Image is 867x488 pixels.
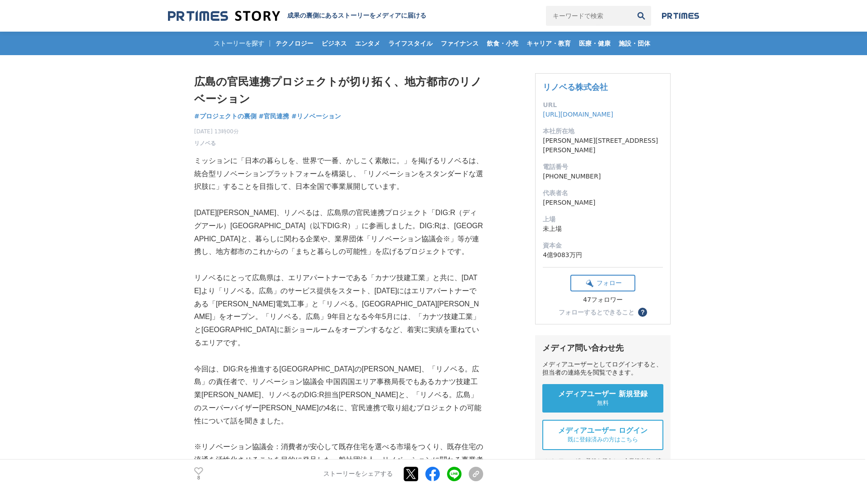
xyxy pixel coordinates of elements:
span: キャリア・教育 [523,39,574,47]
span: テクノロジー [272,39,317,47]
span: ？ [639,309,646,315]
a: 成果の裏側にあるストーリーをメディアに届ける 成果の裏側にあるストーリーをメディアに届ける [168,10,426,22]
span: 既に登録済みの方はこちら [568,436,638,444]
a: ライフスタイル [385,32,436,55]
span: メディアユーザー 新規登録 [558,389,648,399]
p: ミッションに「日本の暮らしを、世界で一番、かしこく素敵に。」を掲げるリノベるは、統合型リノベーションプラットフォームを構築し、「リノベーションをスタンダードな選択肢に」することを目指して、日本全... [194,155,483,193]
h1: 広島の官民連携プロジェクトが切り拓く、地方都市のリノベーション [194,73,483,108]
span: #官民連携 [259,112,289,120]
dt: 資本金 [543,241,663,250]
a: キャリア・教育 [523,32,574,55]
dt: 代表者名 [543,188,663,198]
p: ※リノベーション協議会：消費者が安心して既存住宅を選べる市場をつくり、既存住宅の流通を活性化させることを目的に発足した一般社団法人。リノベーションに関わる事業者737社（カナツ技建工業とリノベる... [194,441,483,479]
dd: [PHONE_NUMBER] [543,172,663,181]
p: ストーリーをシェアする [323,470,393,478]
dd: 未上場 [543,224,663,234]
span: ファイナンス [437,39,482,47]
dd: [PERSON_NAME][STREET_ADDRESS][PERSON_NAME] [543,136,663,155]
dt: 上場 [543,215,663,224]
a: #プロジェクトの裏側 [194,112,256,121]
button: ？ [638,308,647,317]
button: フォロー [570,275,635,291]
span: メディアユーザー ログイン [558,426,648,436]
dt: 電話番号 [543,162,663,172]
a: [URL][DOMAIN_NAME] [543,111,613,118]
div: メディア問い合わせ先 [542,343,663,353]
a: 飲食・小売 [483,32,522,55]
span: [DATE] 13時00分 [194,127,239,136]
div: フォローするとできること [559,309,634,315]
span: 医療・健康 [575,39,614,47]
a: テクノロジー [272,32,317,55]
span: #リノベーション [291,112,341,120]
span: ビジネス [318,39,350,47]
dd: 4億9083万円 [543,250,663,260]
span: 無料 [597,399,609,407]
h2: 成果の裏側にあるストーリーをメディアに届ける [287,12,426,20]
span: 施設・団体 [615,39,654,47]
div: メディアユーザーとしてログインすると、担当者の連絡先を閲覧できます。 [542,361,663,377]
a: ビジネス [318,32,350,55]
a: エンタメ [351,32,384,55]
a: メディアユーザー ログイン 既に登録済みの方はこちら [542,420,663,450]
span: 飲食・小売 [483,39,522,47]
dt: 本社所在地 [543,127,663,136]
a: リノベる株式会社 [543,82,608,92]
img: prtimes [662,12,699,19]
img: 成果の裏側にあるストーリーをメディアに届ける [168,10,280,22]
p: 今回は、DIG:Rを推進する[GEOGRAPHIC_DATA]の[PERSON_NAME]、「リノベる。広島」の責任者で、リノベーション協議会 中国四国エリア事務局長でもあるカナツ技建工業[PE... [194,363,483,428]
a: 施設・団体 [615,32,654,55]
p: [DATE][PERSON_NAME]、リノベるは、広島県の官民連携プロジェクト「DIG:R（ディグアール）[GEOGRAPHIC_DATA]（以下DIG:R）」に参画しました。DIG:Rは、[... [194,206,483,258]
a: #官民連携 [259,112,289,121]
a: メディアユーザー 新規登録 無料 [542,384,663,413]
button: 検索 [631,6,651,26]
a: #リノベーション [291,112,341,121]
a: リノベる [194,139,216,147]
span: エンタメ [351,39,384,47]
input: キーワードで検索 [546,6,631,26]
dd: [PERSON_NAME] [543,198,663,207]
span: #プロジェクトの裏側 [194,112,256,120]
a: 医療・健康 [575,32,614,55]
a: ファイナンス [437,32,482,55]
p: リノベるにとって広島県は、エリアパートナーである「カナツ技建工業」と共に、[DATE]より「リノベる。広島」のサービス提供をスタート、[DATE]にはエリアパートナーである「[PERSON_NA... [194,272,483,350]
div: 47フォロワー [570,296,635,304]
p: 8 [194,476,203,480]
span: ライフスタイル [385,39,436,47]
dt: URL [543,100,663,110]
